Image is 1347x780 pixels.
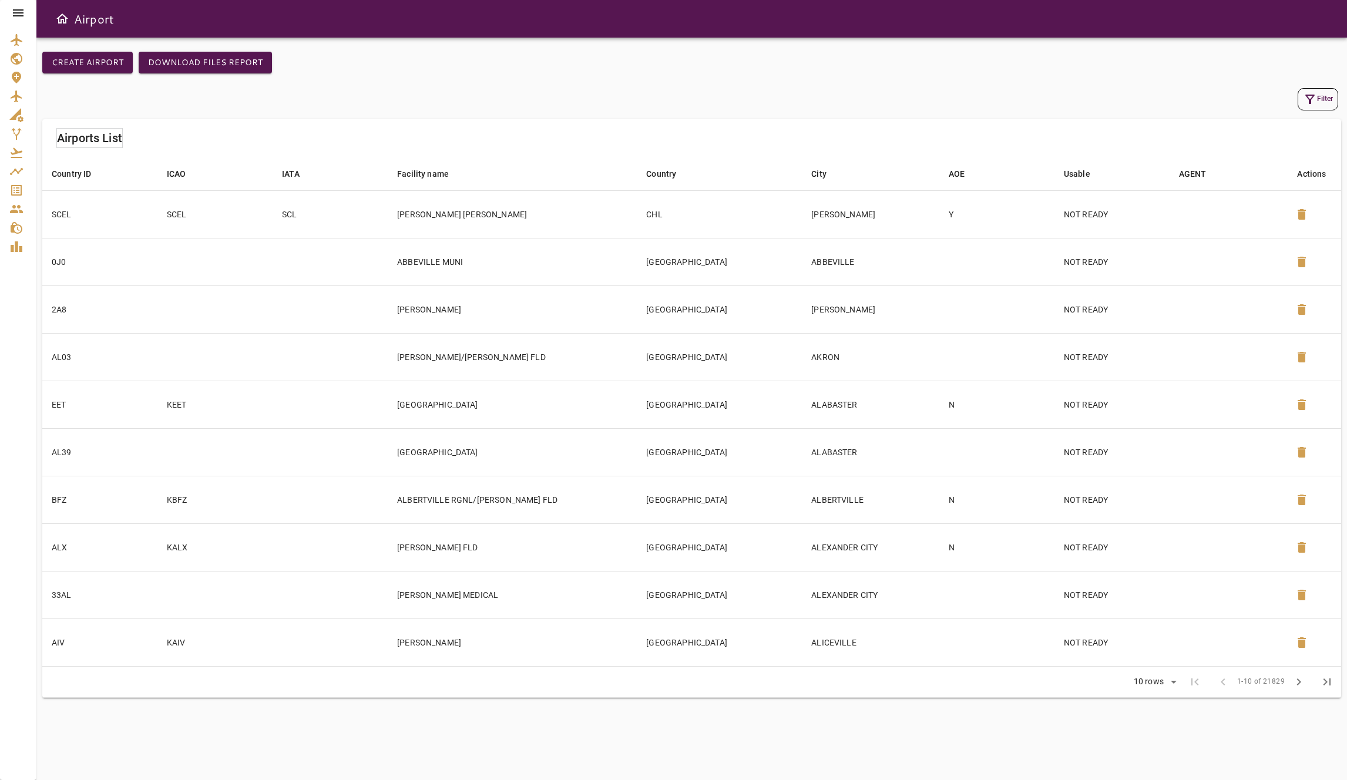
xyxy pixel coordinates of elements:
p: NOT READY [1064,256,1160,268]
td: N [939,381,1054,428]
div: Country [646,167,676,181]
td: [PERSON_NAME] [388,285,637,333]
td: 33AL [42,571,157,618]
h6: Airports List [57,129,122,147]
span: IATA [282,167,315,181]
span: delete [1295,255,1309,269]
td: [GEOGRAPHIC_DATA] [637,523,802,571]
button: Delete Airport [1288,343,1316,371]
span: Usable [1064,167,1106,181]
span: chevron_right [1292,675,1306,689]
td: [GEOGRAPHIC_DATA] [388,428,637,476]
button: Delete Airport [1288,248,1316,276]
td: [PERSON_NAME]/[PERSON_NAME] FLD [388,333,637,381]
div: Facility name [397,167,449,181]
td: BFZ [42,476,157,523]
td: [GEOGRAPHIC_DATA] [637,333,802,381]
button: Open drawer [51,7,74,31]
td: [GEOGRAPHIC_DATA] [637,381,802,428]
td: 0J0 [42,238,157,285]
span: delete [1295,302,1309,317]
td: [GEOGRAPHIC_DATA] [388,381,637,428]
button: Delete Airport [1288,628,1316,657]
p: NOT READY [1064,494,1160,506]
span: City [811,167,842,181]
p: NOT READY [1064,399,1160,411]
button: Delete Airport [1288,295,1316,324]
td: ALEXANDER CITY [802,523,939,571]
td: AL03 [42,333,157,381]
span: Country [646,167,691,181]
td: [PERSON_NAME] FLD [388,523,637,571]
p: NOT READY [1064,589,1160,601]
span: delete [1295,398,1309,412]
td: [GEOGRAPHIC_DATA] [637,285,802,333]
p: NOT READY [1064,446,1160,458]
span: delete [1295,445,1309,459]
p: NOT READY [1064,209,1160,220]
td: AL39 [42,428,157,476]
td: KALX [157,523,273,571]
td: KAIV [157,618,273,666]
td: ALABASTER [802,428,939,476]
td: [GEOGRAPHIC_DATA] [637,571,802,618]
button: Delete Airport [1288,200,1316,228]
p: NOT READY [1064,351,1160,363]
td: [PERSON_NAME] [802,285,939,333]
div: 10 rows [1126,673,1181,691]
td: EET [42,381,157,428]
td: ALBERTVILLE RGNL/[PERSON_NAME] FLD [388,476,637,523]
td: AKRON [802,333,939,381]
button: Delete Airport [1288,486,1316,514]
span: delete [1295,636,1309,650]
td: SCEL [42,190,157,238]
p: NOT READY [1064,637,1160,648]
p: NOT READY [1064,304,1160,315]
td: KEET [157,381,273,428]
button: Create airport [42,52,133,73]
span: First Page [1181,668,1209,696]
div: AGENT [1179,167,1207,181]
div: AOE [949,167,965,181]
p: NOT READY [1064,542,1160,553]
td: Y [939,190,1054,238]
td: 2A8 [42,285,157,333]
span: Next Page [1285,668,1313,696]
div: Usable [1064,167,1090,181]
div: City [811,167,827,181]
td: [PERSON_NAME] [388,618,637,666]
button: Download Files Report [139,52,272,73]
td: N [939,523,1054,571]
span: delete [1295,588,1309,602]
td: SCL [273,190,388,238]
td: ALBERTVILLE [802,476,939,523]
div: ICAO [167,167,186,181]
button: Delete Airport [1288,438,1316,466]
span: 1-10 of 21829 [1237,676,1285,688]
span: Previous Page [1209,668,1237,696]
div: IATA [282,167,300,181]
td: ALEXANDER CITY [802,571,939,618]
h6: Airport [74,9,114,28]
span: delete [1295,493,1309,507]
button: Delete Airport [1288,581,1316,609]
td: ALABASTER [802,381,939,428]
td: KBFZ [157,476,273,523]
td: [PERSON_NAME] MEDICAL [388,571,637,618]
td: ALICEVILLE [802,618,939,666]
td: [GEOGRAPHIC_DATA] [637,238,802,285]
td: [GEOGRAPHIC_DATA] [637,618,802,666]
button: Filter [1298,88,1338,110]
td: [GEOGRAPHIC_DATA] [637,476,802,523]
span: delete [1295,207,1309,221]
td: AIV [42,618,157,666]
button: Delete Airport [1288,533,1316,562]
td: ABBEVILLE [802,238,939,285]
span: Last Page [1313,668,1341,696]
span: Facility name [397,167,464,181]
span: delete [1295,540,1309,554]
td: [GEOGRAPHIC_DATA] [637,428,802,476]
td: SCEL [157,190,273,238]
div: 10 rows [1131,677,1167,687]
td: ALX [42,523,157,571]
